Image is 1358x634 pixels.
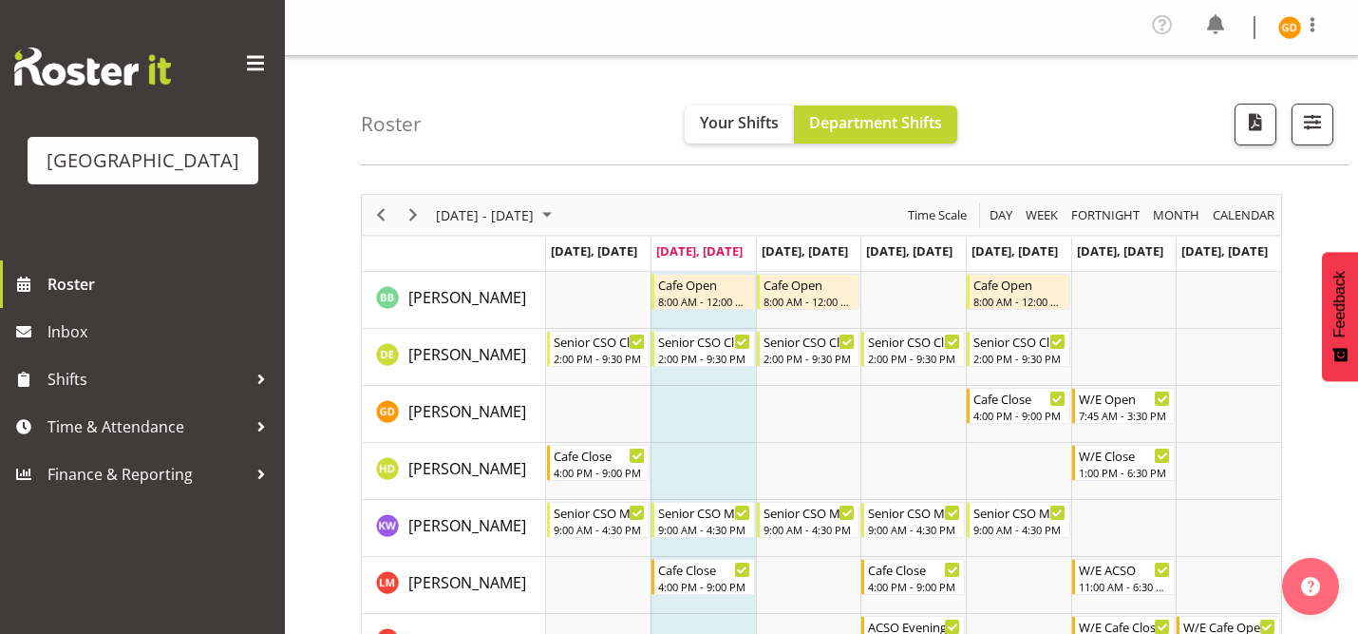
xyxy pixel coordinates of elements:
span: Fortnight [1069,203,1141,227]
span: Feedback [1331,271,1349,337]
button: Department Shifts [794,106,957,144]
div: W/E Open [1079,389,1171,408]
a: [PERSON_NAME] [408,457,526,480]
span: Month [1151,203,1201,227]
span: Finance & Reporting [47,460,247,489]
div: 2:00 PM - 9:30 PM [658,351,750,366]
span: [PERSON_NAME] [408,515,526,536]
div: Cafe Close [554,446,646,465]
div: Hana Davis"s event - W/E Close Begin From Saturday, September 13, 2025 at 1:00:00 PM GMT+12:00 En... [1072,445,1176,481]
a: [PERSON_NAME] [408,571,526,594]
div: Donna Euston"s event - Senior CSO Closing Begin From Monday, September 8, 2025 at 2:00:00 PM GMT+... [547,331,651,367]
span: [DATE], [DATE] [971,242,1058,259]
a: [PERSON_NAME] [408,286,526,309]
button: Filter Shifts [1292,104,1333,145]
span: [DATE], [DATE] [762,242,848,259]
span: Time Scale [906,203,969,227]
div: 9:00 AM - 4:30 PM [658,522,750,537]
button: Fortnight [1068,203,1143,227]
img: Rosterit website logo [14,48,171,86]
button: Previous [368,203,394,227]
div: Bailey Blomfield"s event - Cafe Open Begin From Tuesday, September 9, 2025 at 8:00:00 AM GMT+12:0... [651,274,755,310]
div: 2:00 PM - 9:30 PM [764,351,856,366]
div: Greer Dawson"s event - W/E Open Begin From Saturday, September 13, 2025 at 7:45:00 AM GMT+12:00 E... [1072,388,1176,424]
button: Time Scale [905,203,971,227]
div: 2:00 PM - 9:30 PM [868,351,960,366]
span: Day [988,203,1014,227]
div: Donna Euston"s event - Senior CSO Closing Begin From Tuesday, September 9, 2025 at 2:00:00 PM GMT... [651,331,755,367]
div: Cafe Open [764,275,856,294]
button: Timeline Week [1023,203,1062,227]
span: Week [1024,203,1060,227]
td: Laura McDowall resource [362,557,546,614]
div: Donna Euston"s event - Senior CSO Closing Begin From Friday, September 12, 2025 at 2:00:00 PM GMT... [967,331,1070,367]
div: Greer Dawson"s event - Cafe Close Begin From Friday, September 12, 2025 at 4:00:00 PM GMT+12:00 E... [967,388,1070,424]
div: Senior CSO Closing [868,332,960,351]
div: Donna Euston"s event - Senior CSO Closing Begin From Wednesday, September 10, 2025 at 2:00:00 PM ... [757,331,860,367]
div: 4:00 PM - 9:00 PM [658,579,750,594]
div: 2:00 PM - 9:30 PM [973,351,1066,366]
div: Donna Euston"s event - Senior CSO Closing Begin From Thursday, September 11, 2025 at 2:00:00 PM G... [861,331,965,367]
div: 7:45 AM - 3:30 PM [1079,408,1171,423]
div: Bailey Blomfield"s event - Cafe Open Begin From Wednesday, September 10, 2025 at 8:00:00 AM GMT+1... [757,274,860,310]
div: 4:00 PM - 9:00 PM [868,579,960,594]
span: [PERSON_NAME] [408,287,526,308]
div: Cafe Open [973,275,1066,294]
span: [DATE], [DATE] [551,242,637,259]
button: Timeline Day [987,203,1016,227]
div: Kirsteen Wilson"s event - Senior CSO Middle Begin From Wednesday, September 10, 2025 at 9:00:00 A... [757,502,860,538]
img: greer-dawson11572.jpg [1278,16,1301,39]
div: Cafe Open [658,275,750,294]
h4: Roster [361,113,422,135]
button: Your Shifts [685,106,794,144]
div: 2:00 PM - 9:30 PM [554,351,646,366]
div: Laura McDowall"s event - Cafe Close Begin From Thursday, September 11, 2025 at 4:00:00 PM GMT+12:... [861,559,965,595]
span: Roster [47,270,275,298]
div: 8:00 AM - 12:00 PM [764,294,856,309]
span: Department Shifts [809,112,942,133]
span: Inbox [47,317,275,346]
span: [PERSON_NAME] [408,572,526,593]
div: [GEOGRAPHIC_DATA] [47,146,239,175]
td: Hana Davis resource [362,443,546,500]
span: [DATE], [DATE] [1077,242,1163,259]
span: Your Shifts [700,112,779,133]
td: Greer Dawson resource [362,386,546,443]
div: Senior CSO Middle [554,503,646,522]
span: [PERSON_NAME] [408,458,526,479]
span: [DATE], [DATE] [1181,242,1268,259]
div: Kirsteen Wilson"s event - Senior CSO Middle Begin From Thursday, September 11, 2025 at 9:00:00 AM... [861,502,965,538]
div: Kirsteen Wilson"s event - Senior CSO Middle Begin From Tuesday, September 9, 2025 at 9:00:00 AM G... [651,502,755,538]
div: 8:00 AM - 12:00 PM [658,294,750,309]
div: Next [397,195,429,235]
div: Cafe Close [973,389,1066,408]
div: 9:00 AM - 4:30 PM [868,522,960,537]
td: Kirsteen Wilson resource [362,500,546,557]
button: Download a PDF of the roster according to the set date range. [1235,104,1276,145]
a: [PERSON_NAME] [408,343,526,366]
span: [PERSON_NAME] [408,401,526,422]
div: Senior CSO Middle [764,503,856,522]
div: 11:00 AM - 6:30 PM [1079,579,1171,594]
span: [DATE], [DATE] [656,242,743,259]
span: [DATE] - [DATE] [434,203,536,227]
td: Donna Euston resource [362,329,546,386]
div: Senior CSO Middle [973,503,1066,522]
a: [PERSON_NAME] [408,514,526,537]
img: help-xxl-2.png [1301,577,1320,596]
div: Cafe Close [658,560,750,579]
div: Senior CSO Closing [554,332,646,351]
button: Next [401,203,426,227]
button: Timeline Month [1150,203,1203,227]
a: [PERSON_NAME] [408,400,526,423]
span: [DATE], [DATE] [866,242,952,259]
div: Senior CSO Closing [658,332,750,351]
button: September 08 - 14, 2025 [433,203,560,227]
div: W/E ACSO [1079,560,1171,579]
div: 9:00 AM - 4:30 PM [554,522,646,537]
div: Cafe Close [868,560,960,579]
div: Senior CSO Closing [764,332,856,351]
div: Senior CSO Closing [973,332,1066,351]
button: Feedback - Show survey [1322,252,1358,381]
div: 4:00 PM - 9:00 PM [973,408,1066,423]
